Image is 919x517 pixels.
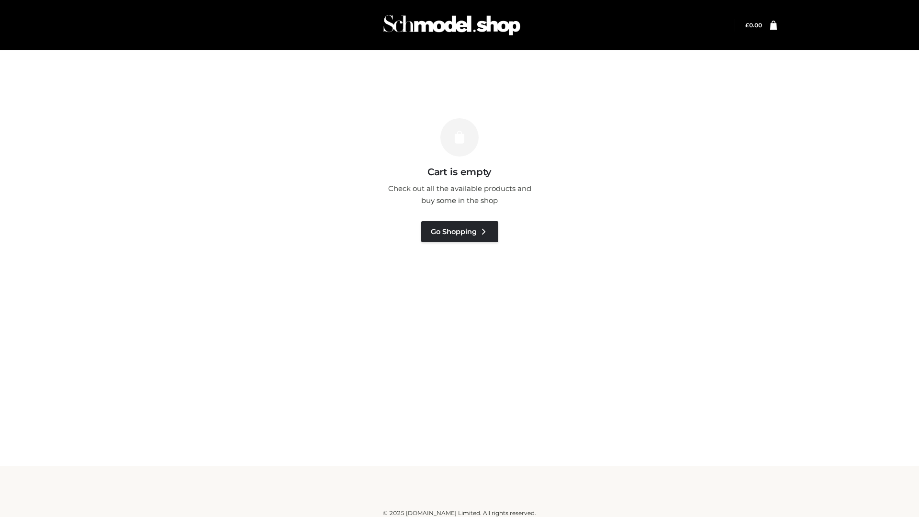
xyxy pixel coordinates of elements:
[745,22,762,29] bdi: 0.00
[421,221,498,242] a: Go Shopping
[745,22,762,29] a: £0.00
[380,6,524,44] img: Schmodel Admin 964
[745,22,749,29] span: £
[164,166,755,178] h3: Cart is empty
[383,182,536,207] p: Check out all the available products and buy some in the shop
